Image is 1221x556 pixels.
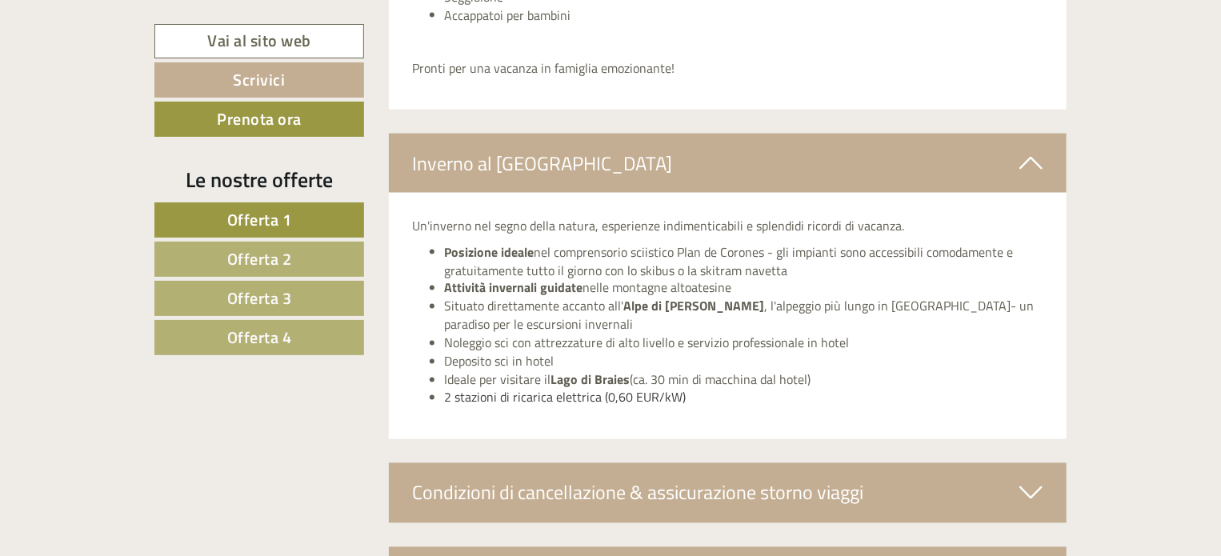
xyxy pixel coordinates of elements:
p: Un'inverno nel segno della natura, esperienze indimenticabili e splendidi ricordi di vacanza. [413,217,1043,235]
div: Condizioni di cancellazione & assicurazione storno viaggi [389,463,1067,522]
p: Pronti per una vacanza in famiglia emozionante! [413,59,1043,78]
strong: Lago di Braies [551,370,631,390]
span: Offerta 2 [227,246,292,271]
li: Deposito sci in hotel [445,353,1043,371]
li: nel comprensorio sciistico Plan de Corones - gli impianti sono accessibili comodamente e gratuita... [445,243,1043,280]
li: Accappatoi per bambini [445,6,1043,25]
span: Offerta 1 [227,207,292,232]
a: Vai al sito web [154,24,364,58]
li: Noleggio sci con attrezzature di alto livello e servizio professionale in hotel [445,334,1043,353]
strong: Alpe di [PERSON_NAME] [624,297,765,316]
div: Le nostre offerte [154,165,364,194]
a: Prenota ora [154,102,364,137]
span: Offerta 3 [227,286,292,310]
div: Inverno al [GEOGRAPHIC_DATA] [389,134,1067,193]
li: Situato direttamente accanto all' , l'alpeggio più lungo in [GEOGRAPHIC_DATA]- un paradiso per le... [445,298,1043,334]
a: Scrivici [154,62,364,98]
strong: Attività invernali guidate [445,278,583,298]
strong: Posizione ideale [445,242,534,262]
li: nelle montagne altoatesine [445,279,1043,298]
span: 2 stazioni di ricarica elettrica (0,60 EUR/kW) [445,388,687,407]
span: Offerta 4 [227,325,292,350]
li: Ideale per visitare il (ca. 30 min di macchina dal hotel) [445,371,1043,390]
